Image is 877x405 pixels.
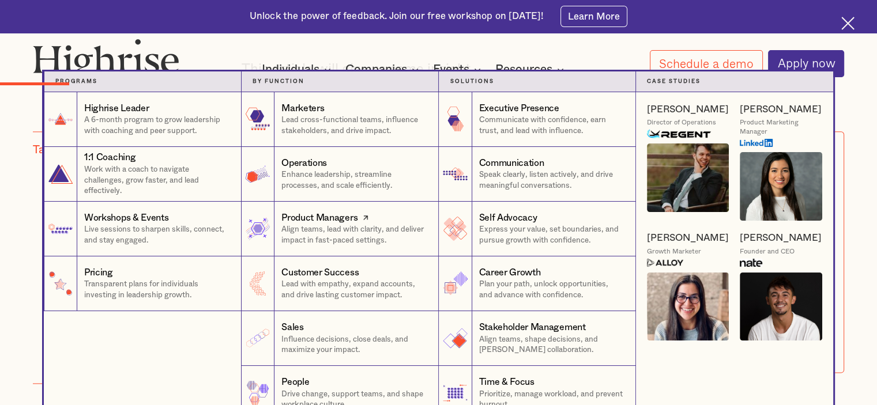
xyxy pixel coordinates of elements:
[84,151,135,164] div: 1:1 Coaching
[647,78,701,84] strong: Case Studies
[31,67,40,76] img: tab_domain_overview_orange.svg
[44,202,241,256] a: Workshops & EventsLive sessions to sharpen skills, connect, and stay engaged.
[433,63,469,77] div: Events
[479,376,535,389] div: Time & Focus
[479,157,544,170] div: Communication
[84,211,168,225] div: Workshops & Events
[479,321,586,334] div: Stakeholder Management
[438,92,635,147] a: Executive PresenceCommunicate with confidence, earn trust, and lead with influence.
[479,266,541,279] div: Career Growth
[84,102,149,115] div: Highrise Leader
[250,10,544,23] div: Unlock the power of feedback. Join our free workshop on [DATE]!
[438,147,635,202] a: CommunicationSpeak clearly, listen actively, and drive meaningful conversations.
[345,63,407,77] div: Companies
[479,211,537,225] div: Self Advocacy
[241,311,438,366] a: SalesInfluence decisions, close deals, and maximize your impact.
[241,92,438,147] a: MarketersLead cross-functional teams, influence stakeholders, and drive impact.
[281,334,427,355] p: Influence decisions, close deals, and maximize your impact.
[281,321,303,334] div: Sales
[33,39,179,83] img: Highrise logo
[281,279,427,300] p: Lead with empathy, expand accounts, and drive lasting customer impact.
[32,18,57,28] div: v 4.0.25
[44,92,241,147] a: Highrise LeaderA 6-month program to grow leadership with coaching and peer support.
[438,311,635,366] a: Stakeholder ManagementAlign teams, shape decisions, and [PERSON_NAME] collaboration.
[740,232,822,244] a: [PERSON_NAME]
[647,118,716,127] div: Director of Operations
[479,279,624,300] p: Plan your path, unlock opportunities, and advance with confidence.
[84,164,230,196] p: Work with a coach to navigate challenges, grow faster, and lead effectively.
[345,63,422,77] div: Companies
[647,232,729,244] a: [PERSON_NAME]
[768,50,844,77] a: Apply now
[281,169,427,191] p: Enhance leadership, streamline processes, and scale efficiently.
[127,68,194,75] div: Keywords by Traffic
[479,102,559,115] div: Executive Presence
[30,30,127,39] div: Domain: [DOMAIN_NAME]
[281,224,427,245] p: Align teams, lead with clarity, and deliver impact in fast-paced settings.
[740,103,822,116] a: [PERSON_NAME]
[281,102,324,115] div: Marketers
[281,376,309,389] div: People
[740,247,795,256] div: Founder and CEO
[495,63,552,77] div: Resources
[495,63,567,77] div: Resources
[438,256,635,311] a: Career GrowthPlan your path, unlock opportunities, and advance with confidence.
[647,103,729,116] a: [PERSON_NAME]
[44,147,241,202] a: 1:1 CoachingWork with a coach to navigate challenges, grow faster, and lead effectively.
[479,334,624,355] p: Align teams, shape decisions, and [PERSON_NAME] collaboration.
[18,30,28,39] img: website_grey.svg
[55,78,97,84] strong: Programs
[647,247,701,256] div: Growth Marketer
[84,279,230,300] p: Transparent plans for individuals investing in leadership growth.
[18,18,28,28] img: logo_orange.svg
[281,115,427,136] p: Lead cross-functional teams, influence stakeholders, and drive impact.
[479,169,624,191] p: Speak clearly, listen actively, and drive meaningful conversations.
[841,17,855,30] img: Cross icon
[650,50,763,77] a: Schedule a demo
[241,147,438,202] a: OperationsEnhance leadership, streamline processes, and scale efficiently.
[241,256,438,311] a: Customer SuccessLead with empathy, expand accounts, and drive lasting customer impact.
[84,115,230,136] p: A 6-month program to grow leadership with coaching and peer support.
[241,202,438,256] a: Product ManagersAlign teams, lead with clarity, and deliver impact in fast-paced settings.
[450,78,494,84] strong: Solutions
[479,224,624,245] p: Express your value, set boundaries, and pursue growth with confidence.
[262,63,319,77] div: Individuals
[262,63,334,77] div: Individuals
[438,202,635,256] a: Self AdvocacyExpress your value, set boundaries, and pursue growth with confidence.
[281,211,357,225] div: Product Managers
[44,68,103,75] div: Domain Overview
[115,67,124,76] img: tab_keywords_by_traffic_grey.svg
[44,256,241,311] a: PricingTransparent plans for individuals investing in leadership growth.
[253,78,304,84] strong: by function
[281,266,359,279] div: Customer Success
[479,115,624,136] p: Communicate with confidence, earn trust, and lead with influence.
[740,118,822,135] div: Product Marketing Manager
[433,63,484,77] div: Events
[84,224,230,245] p: Live sessions to sharpen skills, connect, and stay engaged.
[560,6,628,27] a: Learn More
[281,157,327,170] div: Operations
[84,266,113,279] div: Pricing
